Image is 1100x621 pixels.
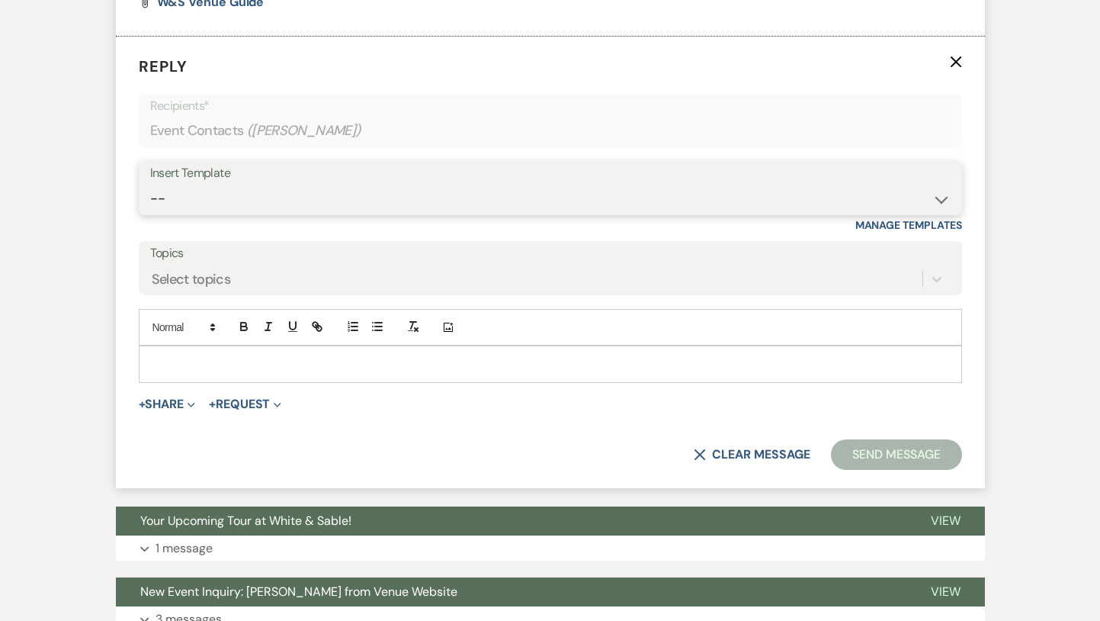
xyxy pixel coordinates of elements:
[139,398,146,410] span: +
[116,507,906,536] button: Your Upcoming Tour at White & Sable!
[931,513,960,529] span: View
[152,269,231,290] div: Select topics
[906,578,985,607] button: View
[694,449,810,461] button: Clear message
[855,218,962,232] a: Manage Templates
[140,584,457,600] span: New Event Inquiry: [PERSON_NAME] from Venue Website
[209,398,281,410] button: Request
[906,507,985,536] button: View
[209,398,216,410] span: +
[139,56,188,76] span: Reply
[831,439,961,470] button: Send Message
[140,513,351,529] span: Your Upcoming Tour at White & Sable!
[247,121,361,141] span: ( [PERSON_NAME] )
[116,578,906,607] button: New Event Inquiry: [PERSON_NAME] from Venue Website
[150,243,951,265] label: Topics
[156,539,213,558] p: 1 message
[116,536,985,561] button: 1 message
[150,116,951,146] div: Event Contacts
[150,96,951,116] p: Recipients*
[931,584,960,600] span: View
[139,398,196,410] button: Share
[150,162,951,185] div: Insert Template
